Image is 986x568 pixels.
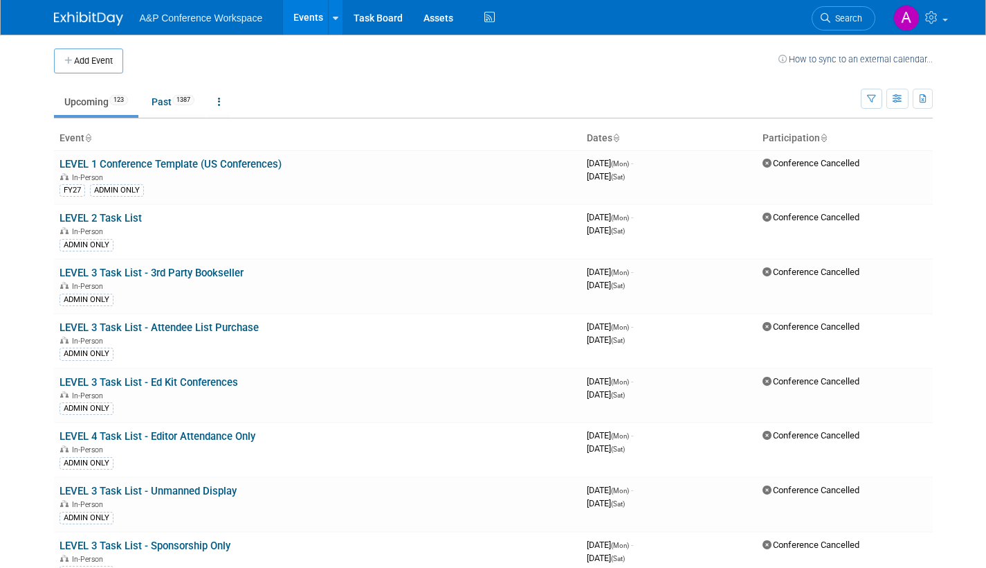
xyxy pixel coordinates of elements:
span: - [631,321,633,332]
span: (Mon) [611,487,629,495]
span: Conference Cancelled [763,540,859,550]
span: [DATE] [587,171,625,181]
span: [DATE] [587,430,633,441]
a: Sort by Participation Type [820,132,827,143]
span: [DATE] [587,267,633,277]
span: In-Person [72,555,107,564]
a: LEVEL 3 Task List - Ed Kit Conferences [60,376,238,389]
span: (Mon) [611,542,629,549]
span: 123 [109,95,128,105]
div: ADMIN ONLY [60,402,113,415]
img: Amanda Oney [893,5,920,31]
span: (Mon) [611,378,629,386]
span: In-Person [72,173,107,182]
span: (Mon) [611,323,629,331]
div: ADMIN ONLY [60,348,113,360]
span: (Sat) [611,445,625,453]
span: [DATE] [587,540,633,550]
span: In-Person [72,445,107,454]
span: [DATE] [587,280,625,290]
span: [DATE] [587,389,625,400]
div: ADMIN ONLY [60,457,113,470]
span: [DATE] [587,212,633,222]
span: (Mon) [611,432,629,440]
span: (Sat) [611,500,625,508]
th: Event [54,127,581,150]
a: LEVEL 4 Task List - Editor Attendance Only [60,430,255,443]
span: Conference Cancelled [763,485,859,495]
span: (Sat) [611,282,625,290]
div: FY27 [60,184,85,197]
span: (Sat) [611,337,625,344]
span: In-Person [72,391,107,400]
div: ADMIN ONLY [60,294,113,306]
span: Conference Cancelled [763,267,859,277]
a: Upcoming123 [54,89,138,115]
span: (Sat) [611,173,625,181]
a: How to sync to an external calendar... [778,54,933,64]
span: Conference Cancelled [763,430,859,441]
span: (Sat) [611,555,625,562]
img: In-Person Event [60,555,69,562]
span: (Mon) [611,269,629,276]
img: In-Person Event [60,282,69,289]
span: [DATE] [587,498,625,508]
a: LEVEL 3 Task List - Unmanned Display [60,485,237,497]
img: In-Person Event [60,337,69,344]
div: ADMIN ONLY [60,512,113,524]
span: - [631,267,633,277]
span: 1387 [172,95,194,105]
span: - [631,212,633,222]
span: [DATE] [587,443,625,454]
span: - [631,158,633,168]
img: In-Person Event [60,227,69,234]
span: A&P Conference Workspace [140,12,263,24]
div: ADMIN ONLY [60,239,113,251]
span: - [631,376,633,387]
span: [DATE] [587,158,633,168]
a: LEVEL 3 Task List - Attendee List Purchase [60,321,259,334]
th: Dates [581,127,757,150]
span: [DATE] [587,376,633,387]
a: Sort by Start Date [612,132,619,143]
a: LEVEL 1 Conference Template (US Conferences) [60,158,282,170]
a: Search [812,6,875,30]
img: In-Person Event [60,391,69,398]
a: LEVEL 3 Task List - Sponsorship Only [60,540,230,552]
a: Past1387 [141,89,205,115]
div: ADMIN ONLY [90,184,144,197]
span: In-Person [72,337,107,346]
span: Conference Cancelled [763,212,859,222]
img: In-Person Event [60,500,69,507]
span: In-Person [72,227,107,236]
span: (Sat) [611,227,625,235]
span: [DATE] [587,335,625,345]
span: - [631,540,633,550]
img: In-Person Event [60,173,69,180]
span: Conference Cancelled [763,158,859,168]
span: [DATE] [587,225,625,236]
img: ExhibitDay [54,12,123,26]
a: Sort by Event Name [84,132,91,143]
span: Conference Cancelled [763,321,859,332]
a: LEVEL 3 Task List - 3rd Party Bookseller [60,267,244,279]
span: (Mon) [611,214,629,222]
span: Search [830,13,862,24]
span: (Mon) [611,160,629,168]
a: LEVEL 2 Task List [60,212,142,224]
img: In-Person Event [60,445,69,452]
span: In-Person [72,282,107,291]
button: Add Event [54,48,123,73]
span: In-Person [72,500,107,509]
span: [DATE] [587,321,633,332]
span: [DATE] [587,485,633,495]
span: [DATE] [587,553,625,563]
span: - [631,430,633,441]
span: Conference Cancelled [763,376,859,387]
th: Participation [757,127,933,150]
span: (Sat) [611,391,625,399]
span: - [631,485,633,495]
